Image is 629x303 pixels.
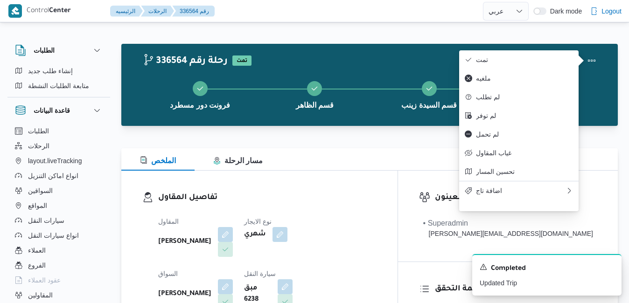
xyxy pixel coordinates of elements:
button: لم تحمل [459,125,579,144]
span: السواقين [28,185,53,196]
h3: الطلبات [34,45,55,56]
span: المقاول [158,218,179,225]
span: مسار الرحلة [213,157,263,165]
button: العملاء [11,243,106,258]
h3: قاعدة البيانات [34,105,70,116]
span: نوع الايجار [244,218,272,225]
span: الرحلات [28,140,49,151]
span: تحسين المسار [476,168,573,175]
h3: قائمة التحقق [435,283,597,296]
button: انواع سيارات النقل [11,228,106,243]
button: الرحلات [11,138,106,153]
svg: Step 3 is complete [426,85,433,92]
span: قسم السيدة زينب [401,100,457,111]
div: الطلبات [7,63,110,97]
span: إنشاء طلب جديد [28,65,73,76]
button: عقود العملاء [11,273,106,288]
button: لم تطلب [459,88,579,106]
button: السواقين [11,183,106,198]
span: قسم الظاهر [296,100,334,111]
iframe: chat widget [9,266,39,294]
button: قاعدة البيانات [15,105,103,116]
button: Actions [582,51,601,70]
span: الفروع [28,260,46,271]
button: انواع اماكن التنزيل [11,168,106,183]
button: تحسين المسار [459,162,579,181]
span: غياب المقاول [476,149,573,157]
span: Logout [601,6,622,17]
button: اضافة تاج [459,181,579,200]
p: Updated Trip [480,278,614,288]
button: سيارات النقل [11,213,106,228]
span: لم تطلب [476,93,573,101]
span: اضافة تاج [476,187,566,194]
span: المواقع [28,200,47,211]
button: الرحلات [141,6,174,17]
div: Notification [480,262,614,275]
button: الرئيسيه [110,6,143,17]
h3: المعينون [435,192,597,204]
button: layout.liveTracking [11,153,106,168]
img: X8yXhbKr1z7QwAAAABJRU5ErkJggg== [8,4,22,18]
button: الفروع [11,258,106,273]
span: انواع سيارات النقل [28,230,79,241]
h3: تفاصيل المقاول [158,192,377,204]
button: إنشاء طلب جديد [11,63,106,78]
button: ملغيه [459,69,579,88]
svg: Step 1 is complete [196,85,204,92]
span: layout.liveTracking [28,155,82,166]
button: Logout [587,2,625,21]
button: الطلبات [15,45,103,56]
span: تمت [476,56,573,63]
button: فرونت دور مسطرد [143,70,258,118]
b: [PERSON_NAME] [158,289,211,300]
b: Center [49,7,71,15]
span: سيارات النقل [28,215,64,226]
span: • Superadmin mohamed.nabil@illa.com.eg [423,218,593,239]
div: [PERSON_NAME][EMAIL_ADDRESS][DOMAIN_NAME] [423,229,593,239]
span: لم تحمل [476,131,573,138]
h2: 336564 رحلة رقم [143,55,228,68]
span: المقاولين [28,289,53,301]
span: العملاء [28,245,46,256]
span: لم توفر [476,112,573,119]
svg: Step 2 is complete [311,85,318,92]
span: السواق [158,270,178,277]
b: شهري [244,229,266,240]
span: عقود العملاء [28,275,61,286]
span: Dark mode [546,7,582,15]
button: الطلبات [11,124,106,138]
span: متابعة الطلبات النشطة [28,80,89,91]
span: سيارة النقل [244,270,276,277]
button: 336564 رقم [172,6,215,17]
span: Completed [491,263,526,275]
b: تمت [237,58,247,64]
button: المواقع [11,198,106,213]
button: المقاولين [11,288,106,303]
button: متابعة الطلبات النشطة [11,78,106,93]
div: • Superadmin [423,218,593,229]
span: الطلبات [28,125,49,137]
button: لم توفر [459,106,579,125]
button: غياب المقاول [459,144,579,162]
button: قسم الظاهر [258,70,372,118]
span: انواع اماكن التنزيل [28,170,78,181]
span: تمت [232,55,252,66]
b: [PERSON_NAME] [158,236,211,248]
button: قسم السيدة زينب [372,70,487,118]
span: ملغيه [476,75,573,82]
span: فرونت دور مسطرد [170,100,230,111]
button: تمت [459,50,579,69]
span: الملخص [140,157,176,165]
